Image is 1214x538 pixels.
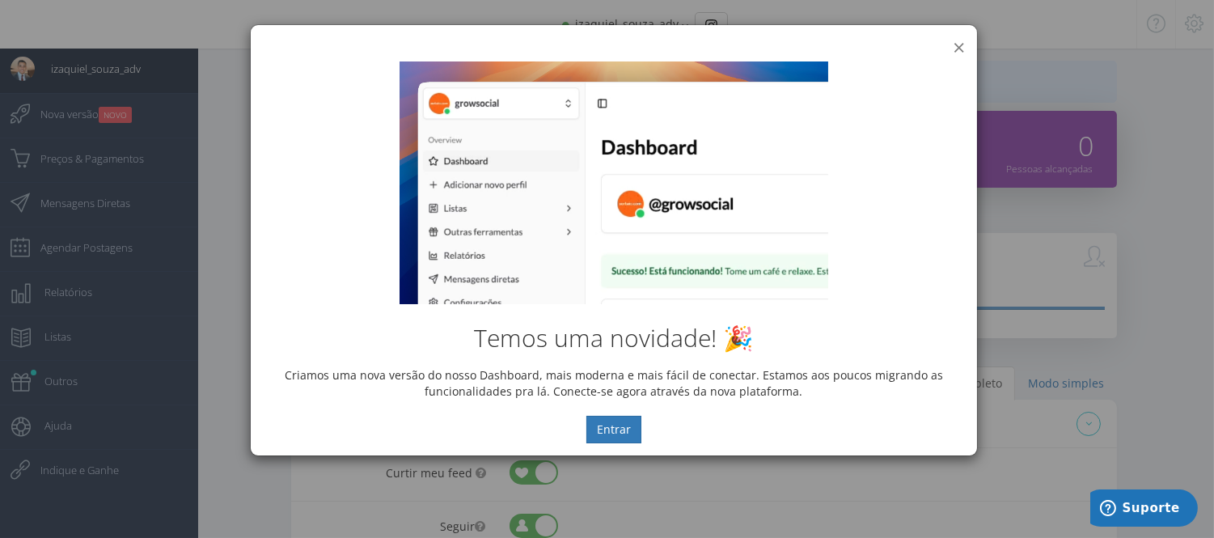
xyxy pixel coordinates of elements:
p: Criamos uma nova versão do nosso Dashboard, mais moderna e mais fácil de conectar. Estamos aos po... [263,367,965,400]
iframe: Abre um widget para que você possa encontrar mais informações [1090,489,1198,530]
h2: Temos uma novidade! 🎉 [263,324,965,351]
button: × [953,36,965,58]
button: Entrar [586,416,641,443]
img: New Dashboard [400,61,828,304]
